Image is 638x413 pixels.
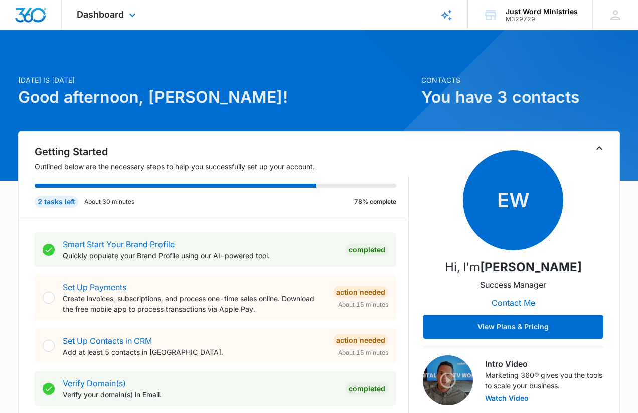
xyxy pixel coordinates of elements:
p: Hi, I'm [445,258,582,277]
p: Contacts [421,75,620,85]
div: 2 tasks left [35,196,78,208]
h1: You have 3 contacts [421,85,620,109]
h3: Intro Video [485,358,603,370]
p: Success Manager [480,279,546,291]
div: Action Needed [333,286,388,298]
p: About 30 minutes [84,197,134,206]
button: View Plans & Pricing [423,315,603,339]
p: Outlined below are the necessary steps to help you successfully set up your account. [35,161,409,172]
p: Create invoices, subscriptions, and process one-time sales online. Download the free mobile app t... [63,293,325,314]
p: Marketing 360® gives you the tools to scale your business. [485,370,603,391]
p: [DATE] is [DATE] [18,75,415,85]
a: Set Up Payments [63,282,126,292]
button: Toggle Collapse [593,142,605,154]
h2: Getting Started [35,144,409,159]
div: account name [506,8,578,16]
p: Add at least 5 contacts in [GEOGRAPHIC_DATA]. [63,347,325,357]
span: About 15 minutes [338,300,388,309]
div: Completed [346,383,388,395]
p: 78% complete [354,197,396,206]
a: Set Up Contacts in CRM [63,336,152,346]
div: Action Needed [333,334,388,346]
span: Dashboard [77,9,124,20]
span: About 15 minutes [338,348,388,357]
h1: Good afternoon, [PERSON_NAME]! [18,85,415,109]
a: Smart Start Your Brand Profile [63,239,175,249]
button: Watch Video [485,395,529,402]
strong: [PERSON_NAME] [480,260,582,274]
div: Completed [346,244,388,256]
span: EW [463,150,563,250]
div: account id [506,16,578,23]
p: Verify your domain(s) in Email. [63,389,338,400]
img: Intro Video [423,355,473,405]
button: Contact Me [482,291,545,315]
p: Quickly populate your Brand Profile using our AI-powered tool. [63,250,338,261]
a: Verify Domain(s) [63,378,126,388]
